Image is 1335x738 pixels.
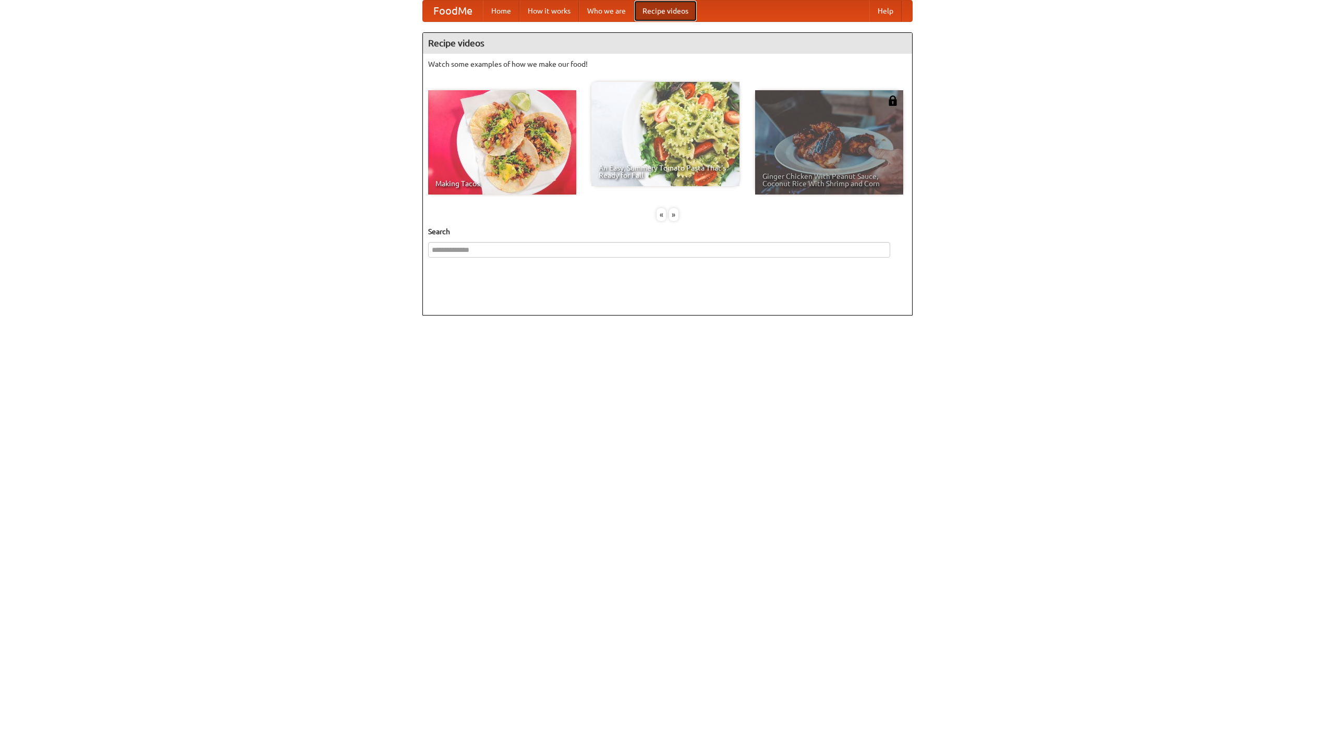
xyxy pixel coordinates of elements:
a: FoodMe [423,1,483,21]
span: Making Tacos [435,180,569,187]
a: Who we are [579,1,634,21]
a: Making Tacos [428,90,576,195]
a: Help [869,1,902,21]
h4: Recipe videos [423,33,912,54]
a: Home [483,1,519,21]
a: Recipe videos [634,1,697,21]
h5: Search [428,226,907,237]
a: How it works [519,1,579,21]
img: 483408.png [888,95,898,106]
div: » [669,208,678,221]
span: An Easy, Summery Tomato Pasta That's Ready for Fall [599,164,732,179]
p: Watch some examples of how we make our food! [428,59,907,69]
div: « [657,208,666,221]
a: An Easy, Summery Tomato Pasta That's Ready for Fall [591,82,739,186]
